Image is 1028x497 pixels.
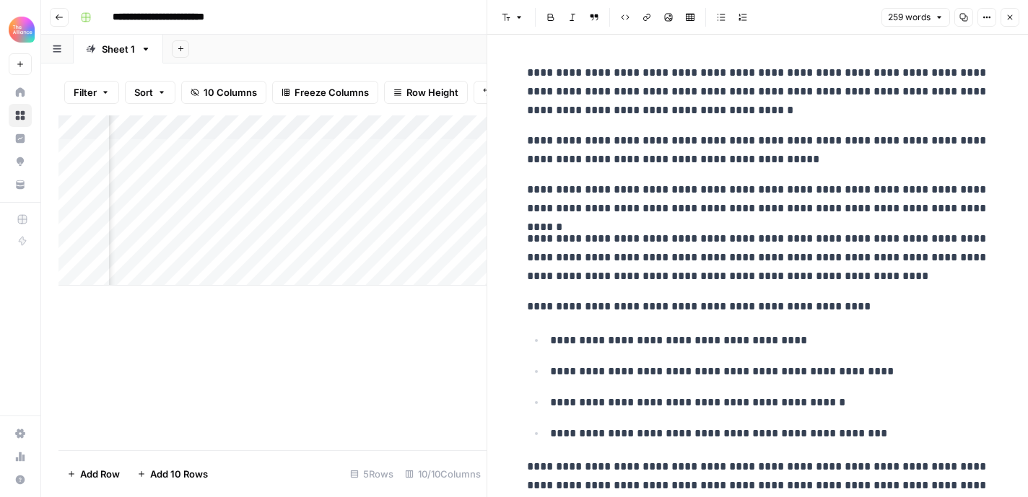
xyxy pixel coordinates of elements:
a: Insights [9,127,32,150]
a: Opportunities [9,150,32,173]
span: Add 10 Rows [150,467,208,481]
div: Sheet 1 [102,42,135,56]
div: 5 Rows [344,462,399,485]
span: Filter [74,85,97,100]
button: Row Height [384,81,468,104]
a: Sheet 1 [74,35,163,63]
span: Add Row [80,467,120,481]
button: Filter [64,81,119,104]
span: Freeze Columns [295,85,369,100]
span: Row Height [406,85,458,100]
span: Sort [134,85,153,100]
button: 10 Columns [181,81,266,104]
button: Help + Support [9,468,32,491]
a: Browse [9,104,32,127]
button: Sort [125,81,175,104]
img: Alliance Logo [9,17,35,43]
button: Add Row [58,462,128,485]
span: 259 words [888,11,931,24]
a: Home [9,81,32,104]
button: Freeze Columns [272,81,378,104]
span: 10 Columns [204,85,257,100]
a: Usage [9,445,32,468]
button: 259 words [881,8,950,27]
a: Settings [9,422,32,445]
button: Workspace: Alliance [9,12,32,48]
div: 10/10 Columns [399,462,487,485]
button: Add 10 Rows [128,462,217,485]
a: Your Data [9,173,32,196]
